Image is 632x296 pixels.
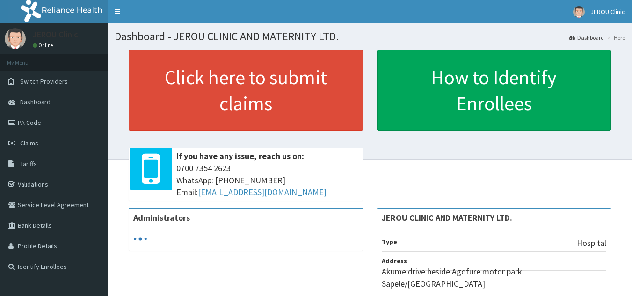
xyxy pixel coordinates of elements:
[133,232,147,246] svg: audio-loading
[573,6,585,18] img: User Image
[20,139,38,147] span: Claims
[382,238,397,246] b: Type
[133,212,190,223] b: Administrators
[20,98,51,106] span: Dashboard
[605,34,625,42] li: Here
[590,7,625,16] span: JEROU Clinic
[33,30,78,39] p: JEROU Clinic
[382,266,607,289] p: Akume drive beside Agofure motor park Sapele/[GEOGRAPHIC_DATA]
[176,151,304,161] b: If you have any issue, reach us on:
[20,77,68,86] span: Switch Providers
[115,30,625,43] h1: Dashboard - JEROU CLINIC AND MATERNITY LTD.
[5,28,26,49] img: User Image
[569,34,604,42] a: Dashboard
[382,257,407,265] b: Address
[377,50,611,131] a: How to Identify Enrollees
[577,237,606,249] p: Hospital
[198,187,327,197] a: [EMAIL_ADDRESS][DOMAIN_NAME]
[20,159,37,168] span: Tariffs
[382,212,512,223] strong: JEROU CLINIC AND MATERNITY LTD.
[176,162,358,198] span: 0700 7354 2623 WhatsApp: [PHONE_NUMBER] Email:
[33,42,55,49] a: Online
[129,50,363,131] a: Click here to submit claims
